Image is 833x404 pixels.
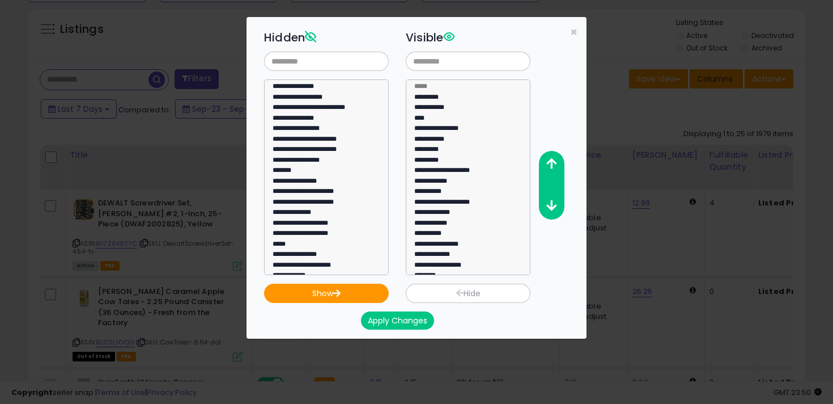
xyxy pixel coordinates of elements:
span: × [570,24,577,40]
button: Hide [406,284,530,303]
button: Apply Changes [361,312,434,330]
h3: Visible [406,29,530,46]
button: Show [264,284,389,303]
h3: Hidden [264,29,389,46]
